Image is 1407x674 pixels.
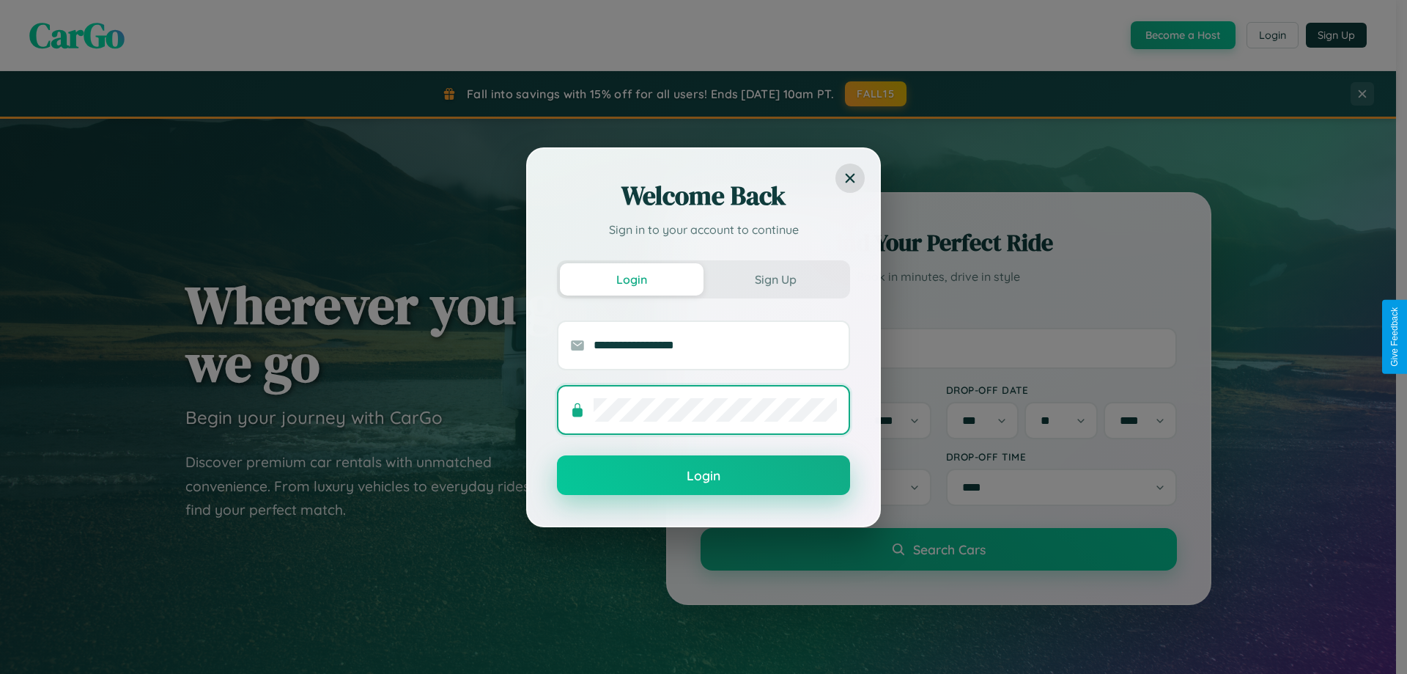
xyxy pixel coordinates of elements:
button: Sign Up [703,263,847,296]
div: Give Feedback [1389,307,1400,367]
button: Login [560,263,703,296]
h2: Welcome Back [557,178,850,213]
button: Login [557,455,850,495]
p: Sign in to your account to continue [557,221,850,238]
